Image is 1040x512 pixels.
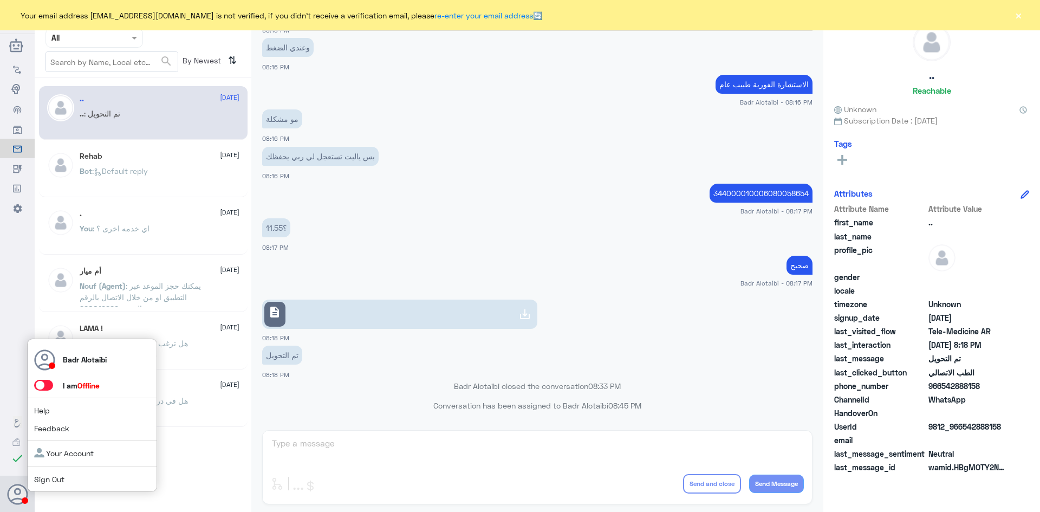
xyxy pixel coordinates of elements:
[220,380,239,390] span: [DATE]
[220,322,239,332] span: [DATE]
[80,267,101,276] h5: أم ميار
[47,324,74,351] img: defaultAdmin.png
[46,52,178,72] input: Search by Name, Local etc…
[21,10,542,21] span: Your email address [EMAIL_ADDRESS][DOMAIN_NAME] is not verified, if you didn't receive a verifica...
[928,407,1007,419] span: null
[834,299,926,310] span: timezone
[220,208,239,217] span: [DATE]
[1013,10,1024,21] button: ×
[928,462,1007,473] span: wamid.HBgMOTY2NTQyODg4MTU4FQIAEhggOUNEODcyRUU2RkUwNUIyNjUxNUYyRjk1QUJFN0E3N0YA
[740,98,812,107] span: Badr Alotaibi - 08:16 PM
[262,63,289,70] span: 08:16 PM
[928,435,1007,446] span: null
[262,400,812,411] p: Conversation has been assigned to Badr Alotaibi
[928,367,1007,378] span: الطب الاتصالي
[63,354,107,365] p: Badr Alotaibi
[834,421,926,432] span: UserId
[262,218,290,237] p: 2/8/2025, 8:17 PM
[80,224,93,233] span: You
[834,217,926,228] span: first_name
[178,51,224,73] span: By Newest
[834,203,926,215] span: Attribute Name
[834,312,926,323] span: signup_date
[834,435,926,446] span: email
[7,484,28,504] button: Avatar
[220,265,239,275] span: [DATE]
[262,27,289,34] span: 08:15 PM
[228,51,237,69] i: ⇅
[834,271,926,283] span: gender
[80,281,201,313] span: : يمكنك حجز الموعد عبر التطبيق او من خلال الاتصال بالرقم الموحد 920012222
[160,53,173,70] button: search
[34,424,69,433] a: Feedback
[786,256,812,275] p: 2/8/2025, 8:17 PM
[262,334,289,341] span: 08:18 PM
[834,353,926,364] span: last_message
[47,94,74,121] img: defaultAdmin.png
[929,69,934,82] h5: ..
[740,278,812,288] span: Badr Alotaibi - 08:17 PM
[834,367,926,378] span: last_clicked_button
[928,271,1007,283] span: null
[80,324,103,333] h5: LAMA !
[834,326,926,337] span: last_visited_flow
[80,109,84,118] span: ..
[928,203,1007,215] span: Attribute Value
[834,339,926,351] span: last_interaction
[11,452,24,465] i: check
[928,380,1007,392] span: 966542888158
[834,380,926,392] span: phone_number
[93,224,149,233] span: : اي خدمه اخرى ؟
[834,285,926,296] span: locale
[928,244,955,271] img: defaultAdmin.png
[262,109,302,128] p: 2/8/2025, 8:16 PM
[262,135,289,142] span: 08:16 PM
[834,103,876,115] span: Unknown
[262,147,379,166] p: 2/8/2025, 8:16 PM
[710,184,812,203] p: 2/8/2025, 8:17 PM
[928,448,1007,459] span: 0
[268,306,281,319] span: description
[262,371,289,378] span: 08:18 PM
[834,231,926,242] span: last_name
[34,406,50,415] a: Help
[47,209,74,236] img: defaultAdmin.png
[716,75,812,94] p: 2/8/2025, 8:16 PM
[928,339,1007,351] span: 2025-08-02T17:18:58.518Z
[84,109,120,118] span: : تم التحويل
[434,11,533,20] a: re-enter your email address
[928,217,1007,228] span: ..
[92,166,148,176] span: : Default reply
[80,209,82,218] h5: .
[928,353,1007,364] span: تم التحويل
[740,206,812,216] span: Badr Alotaibi - 08:17 PM
[63,381,100,390] span: I am
[834,244,926,269] span: profile_pic
[34,449,94,458] a: Your Account
[834,394,926,405] span: ChannelId
[262,380,812,392] p: Badr Alotaibi closed the conversation
[262,300,537,329] a: description
[834,448,926,459] span: last_message_sentiment
[588,381,621,391] span: 08:33 PM
[34,475,64,484] a: Sign Out
[262,38,314,57] p: 2/8/2025, 8:16 PM
[928,312,1007,323] span: 2025-08-02T17:01:03.804Z
[928,285,1007,296] span: null
[913,86,951,95] h6: Reachable
[834,462,926,473] span: last_message_id
[47,267,74,294] img: defaultAdmin.png
[928,421,1007,432] span: 9812_966542888158
[220,150,239,160] span: [DATE]
[749,475,804,493] button: Send Message
[80,152,102,161] h5: Rehab
[928,394,1007,405] span: 2
[262,346,302,365] p: 2/8/2025, 8:18 PM
[834,139,852,148] h6: Tags
[160,55,173,68] span: search
[683,474,741,494] button: Send and close
[77,381,100,390] span: Offline
[834,189,873,198] h6: Attributes
[608,401,641,410] span: 08:45 PM
[928,326,1007,337] span: Tele-Medicine AR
